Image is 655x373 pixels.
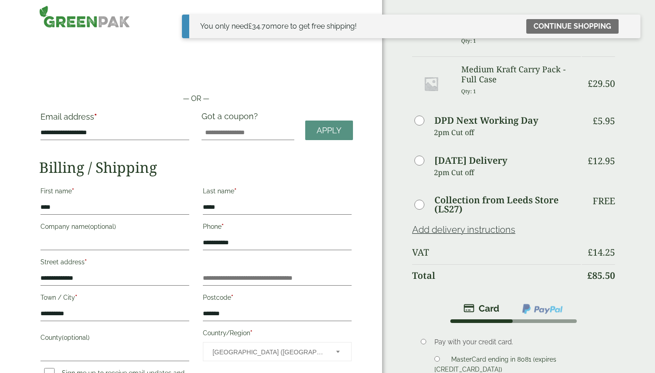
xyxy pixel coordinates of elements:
span: £ [588,246,593,258]
bdi: 12.95 [588,155,615,167]
span: 34.70 [248,22,270,30]
label: Postcode [203,291,352,307]
abbr: required [94,112,97,121]
label: [DATE] Delivery [434,156,507,165]
span: £ [593,115,598,127]
span: Country/Region [203,342,352,361]
small: Qty: 1 [461,88,476,95]
img: Placeholder [412,65,450,103]
span: £ [248,22,252,30]
label: Collection from Leeds Store (LS27) [434,196,581,214]
img: ppcp-gateway.png [521,303,564,315]
bdi: 29.50 [588,77,615,90]
abbr: required [231,294,233,301]
label: Street address [40,256,189,271]
bdi: 5.95 [593,115,615,127]
bdi: 14.25 [588,246,615,258]
label: Phone [203,220,352,236]
span: United Kingdom (UK) [212,343,324,362]
p: Pay with your credit card. [434,337,602,347]
abbr: required [250,329,252,337]
bdi: 85.50 [587,269,615,282]
label: Email address [40,113,189,126]
iframe: Secure payment button frame [39,64,353,82]
abbr: required [222,223,224,230]
span: £ [588,77,593,90]
label: DPD Next Working Day [434,116,538,125]
h3: Jungle Children’s Meal Boxes - Full Case [461,14,581,34]
span: (optional) [62,334,90,341]
label: County [40,331,189,347]
p: 2pm Cut off [434,126,581,139]
abbr: required [72,187,74,195]
label: Got a coupon? [202,111,262,126]
th: VAT [412,242,581,263]
abbr: required [75,294,77,301]
span: £ [587,269,592,282]
h3: Medium Kraft Carry Pack - Full Case [461,65,581,84]
label: First name [40,185,189,200]
p: Free [593,196,615,207]
img: stripe.png [464,303,499,314]
h2: Billing / Shipping [39,159,353,176]
div: You only need more to get free shipping! [200,21,357,32]
label: Company name [40,220,189,236]
label: Country/Region [203,327,352,342]
a: Add delivery instructions [412,224,515,235]
abbr: required [85,258,87,266]
a: Apply [305,121,353,140]
p: — OR — [39,93,353,104]
label: Last name [203,185,352,200]
span: Apply [317,126,342,136]
img: GreenPak Supplies [39,5,130,28]
a: Continue shopping [526,19,619,34]
abbr: required [234,187,237,195]
label: Town / City [40,291,189,307]
span: £ [588,155,593,167]
th: Total [412,264,581,287]
span: (optional) [88,223,116,230]
p: 2pm Cut off [434,166,581,179]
